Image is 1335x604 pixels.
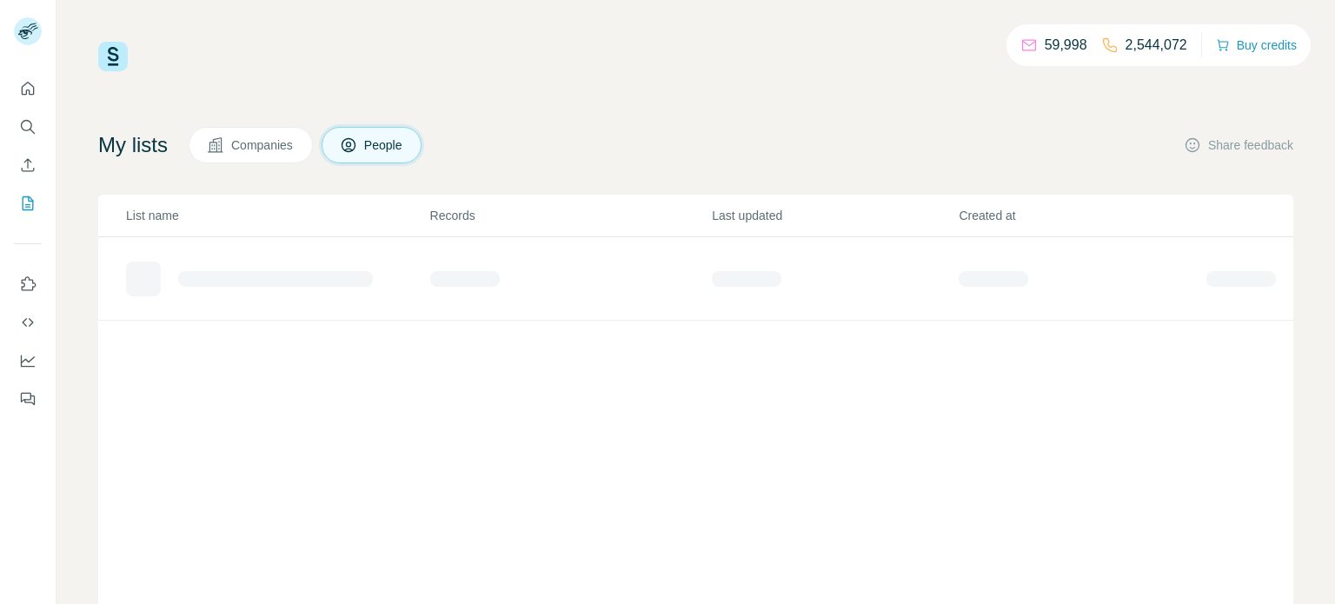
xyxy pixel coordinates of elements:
[126,207,428,224] p: List name
[14,188,42,219] button: My lists
[14,307,42,338] button: Use Surfe API
[959,207,1204,224] p: Created at
[14,269,42,300] button: Use Surfe on LinkedIn
[14,383,42,415] button: Feedback
[430,207,711,224] p: Records
[364,136,404,154] span: People
[1184,136,1293,154] button: Share feedback
[1126,35,1187,56] p: 2,544,072
[712,207,957,224] p: Last updated
[98,131,168,159] h4: My lists
[98,42,128,71] img: Surfe Logo
[1045,35,1087,56] p: 59,998
[1216,33,1297,57] button: Buy credits
[14,73,42,104] button: Quick start
[14,149,42,181] button: Enrich CSV
[231,136,295,154] span: Companies
[14,345,42,376] button: Dashboard
[14,111,42,143] button: Search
